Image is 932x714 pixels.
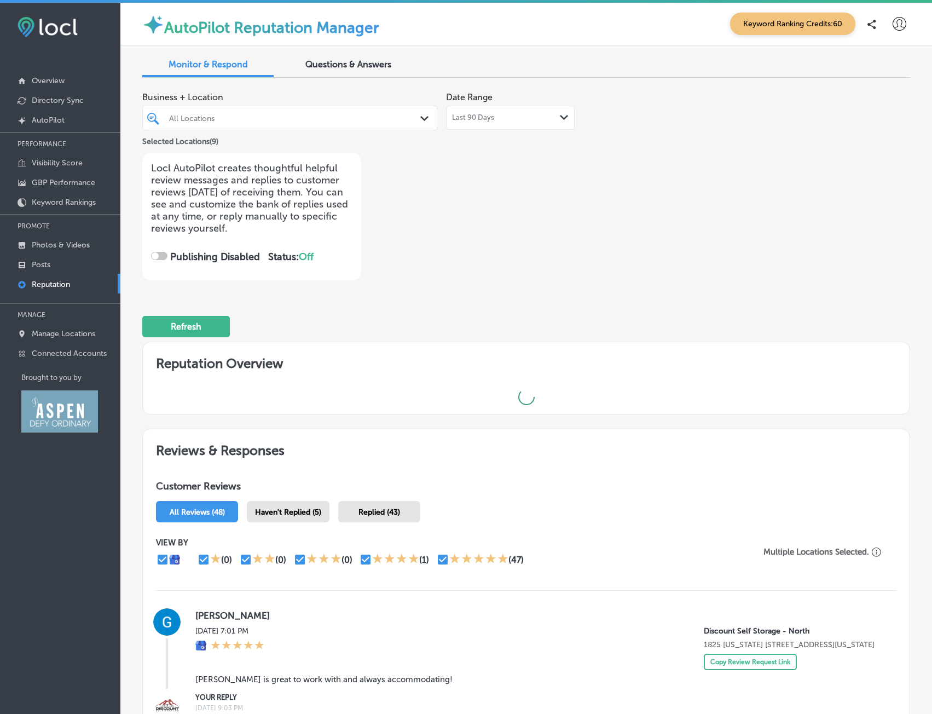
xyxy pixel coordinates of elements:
p: Photos & Videos [32,240,90,250]
div: All Locations [169,113,421,123]
label: AutoPilot Reputation Manager [164,19,379,37]
p: VIEW BY [156,538,748,548]
span: Business + Location [142,92,437,102]
p: Keyword Rankings [32,198,96,207]
div: (0) [221,555,232,565]
h2: Reputation Overview [143,342,910,380]
p: AutoPilot [32,116,65,125]
img: autopilot-icon [142,14,164,36]
div: 5 Stars [211,640,264,652]
p: Discount Self Storage - North [704,626,809,636]
label: [PERSON_NAME] [195,610,879,621]
label: YOUR REPLY [195,693,879,701]
label: Date Range [446,92,493,102]
img: fda3e92497d09a02dc62c9cd864e3231.png [18,17,78,37]
div: 2 Stars [252,553,275,566]
p: Visibility Score [32,158,83,168]
h2: Reviews & Responses [143,429,910,467]
p: Posts [32,260,50,269]
div: (0) [275,555,286,565]
div: (0) [341,555,352,565]
label: [DATE] 7:01 PM [195,626,264,636]
p: Locl AutoPilot creates thoughtful helpful review messages and replies to customer reviews [DATE] ... [151,162,352,234]
button: Copy Review Request Link [704,654,797,670]
div: 4 Stars [372,553,419,566]
div: 3 Stars [306,553,341,566]
span: Off [299,251,314,263]
span: Replied (43) [358,508,400,517]
div: 1 Star [210,553,221,566]
div: (47) [508,555,524,565]
span: Questions & Answers [305,59,391,70]
span: Haven't Replied (5) [255,508,321,517]
label: [DATE] 9:03 PM [195,704,879,712]
p: Connected Accounts [32,349,107,358]
h1: Customer Reviews [156,480,896,497]
span: All Reviews (48) [170,508,225,517]
p: Selected Locations ( 9 ) [142,133,218,146]
p: Directory Sync [32,96,84,105]
span: Monitor & Respond [169,59,248,70]
p: Brought to you by [21,373,120,382]
p: Multiple Locations Selected. [763,547,869,557]
div: (1) [419,555,429,565]
p: Reputation [32,280,70,289]
button: Refresh [142,316,230,337]
strong: Status: [268,251,314,263]
p: Overview [32,76,65,85]
span: Keyword Ranking Credits: 60 [730,13,855,35]
strong: Publishing Disabled [170,251,260,263]
p: 1825 Colorado 135 [704,640,879,649]
p: GBP Performance [32,178,95,187]
p: Manage Locations [32,329,95,338]
span: Last 90 Days [452,113,494,122]
img: Aspen [21,390,98,433]
blockquote: [PERSON_NAME] is great to work with and always accommodating! [195,675,801,684]
div: 5 Stars [449,553,508,566]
